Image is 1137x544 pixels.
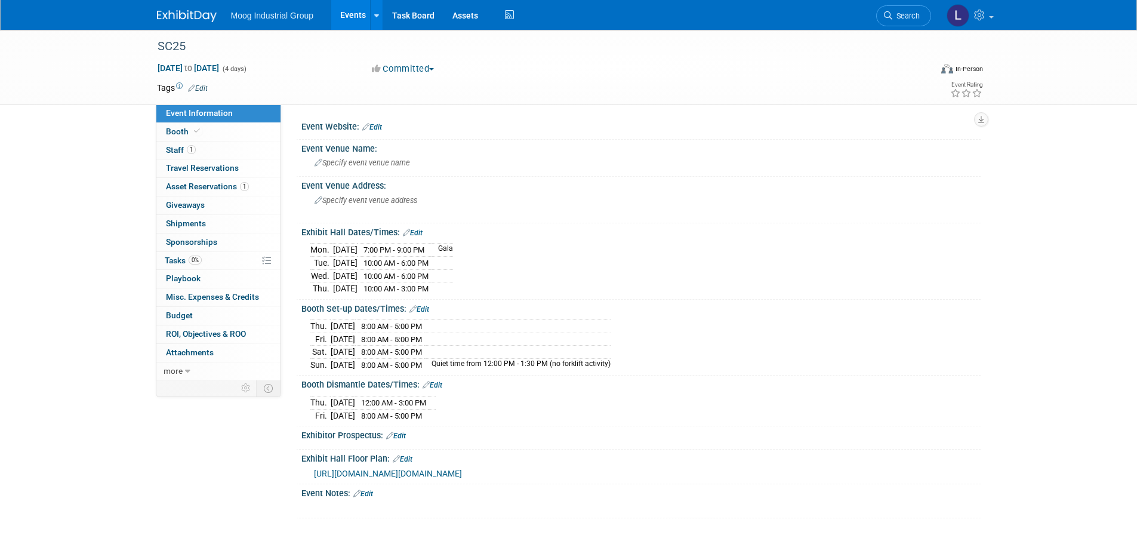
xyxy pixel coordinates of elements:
td: Mon. [310,244,333,257]
td: Gala [431,244,453,257]
a: Edit [353,490,373,498]
span: 8:00 AM - 5:00 PM [361,411,422,420]
span: Specify event venue address [315,196,417,205]
td: [DATE] [331,397,355,410]
span: Attachments [166,348,214,357]
a: Tasks0% [156,252,281,270]
span: Playbook [166,273,201,283]
a: Asset Reservations1 [156,178,281,196]
span: Staff [166,145,196,155]
td: Tags [157,82,208,94]
td: Fri. [310,409,331,422]
a: Sponsorships [156,233,281,251]
span: more [164,366,183,376]
a: Staff1 [156,142,281,159]
a: Edit [403,229,423,237]
a: Edit [423,381,442,389]
span: Tasks [165,256,202,265]
span: (4 days) [221,65,246,73]
td: [DATE] [333,257,358,270]
td: [DATE] [331,358,355,371]
span: 8:00 AM - 5:00 PM [361,335,422,344]
i: Booth reservation complete [194,128,200,134]
div: Event Notes: [301,484,981,500]
span: 10:00 AM - 6:00 PM [363,259,429,268]
td: Wed. [310,269,333,282]
span: 10:00 AM - 3:00 PM [363,284,429,293]
td: Quiet time from 12:00 PM - 1:30 PM (no forklift activity) [424,358,611,371]
div: Exhibit Hall Dates/Times: [301,223,981,239]
td: [DATE] [331,346,355,359]
a: Event Information [156,105,281,122]
a: Edit [362,123,382,131]
div: Booth Set-up Dates/Times: [301,300,981,315]
span: to [183,63,194,73]
span: 1 [187,145,196,154]
td: Tue. [310,257,333,270]
span: 8:00 AM - 5:00 PM [361,322,422,331]
a: Misc. Expenses & Credits [156,288,281,306]
div: In-Person [955,64,983,73]
a: Search [876,5,931,26]
div: Event Format [861,62,984,80]
span: 7:00 PM - 9:00 PM [363,245,424,254]
img: Format-Inperson.png [941,64,953,73]
div: Event Venue Address: [301,177,981,192]
td: [DATE] [331,409,355,422]
td: [DATE] [333,244,358,257]
a: Edit [409,305,429,314]
a: Budget [156,307,281,325]
a: more [156,362,281,380]
span: 10:00 AM - 6:00 PM [363,272,429,281]
a: Shipments [156,215,281,233]
span: Event Information [166,108,233,118]
td: Thu. [310,320,331,333]
a: Edit [188,84,208,93]
a: Attachments [156,344,281,362]
span: Misc. Expenses & Credits [166,292,259,302]
td: Personalize Event Tab Strip [236,380,257,396]
td: [DATE] [333,282,358,295]
div: SC25 [153,36,913,57]
a: [URL][DOMAIN_NAME][DOMAIN_NAME] [314,469,462,478]
span: Sponsorships [166,237,217,247]
span: Shipments [166,219,206,228]
span: Travel Reservations [166,163,239,173]
a: Booth [156,123,281,141]
span: 8:00 AM - 5:00 PM [361,348,422,356]
button: Committed [368,63,439,75]
td: Sat. [310,346,331,359]
div: Event Venue Name: [301,140,981,155]
td: [DATE] [331,333,355,346]
span: 8:00 AM - 5:00 PM [361,361,422,370]
div: Exhibit Hall Floor Plan: [301,450,981,465]
span: Specify event venue name [315,158,410,167]
img: ExhibitDay [157,10,217,22]
td: [DATE] [333,269,358,282]
span: Asset Reservations [166,182,249,191]
td: Fri. [310,333,331,346]
span: ROI, Objectives & ROO [166,329,246,339]
a: Edit [386,432,406,440]
td: Sun. [310,358,331,371]
div: Event Website: [301,118,981,133]
div: Event Rating [950,82,982,88]
span: Budget [166,311,193,320]
span: 0% [189,256,202,265]
td: Thu. [310,282,333,295]
span: Moog Industrial Group [231,11,314,20]
span: 1 [240,182,249,191]
span: Booth [166,127,202,136]
a: ROI, Objectives & ROO [156,325,281,343]
a: Travel Reservations [156,159,281,177]
a: Edit [393,455,412,463]
a: Giveaways [156,196,281,214]
div: Booth Dismantle Dates/Times: [301,376,981,391]
div: Exhibitor Prospectus: [301,426,981,442]
span: [DATE] [DATE] [157,63,220,73]
span: Giveaways [166,200,205,210]
img: Laura Reilly [947,4,969,27]
a: Playbook [156,270,281,288]
td: Toggle Event Tabs [256,380,281,396]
